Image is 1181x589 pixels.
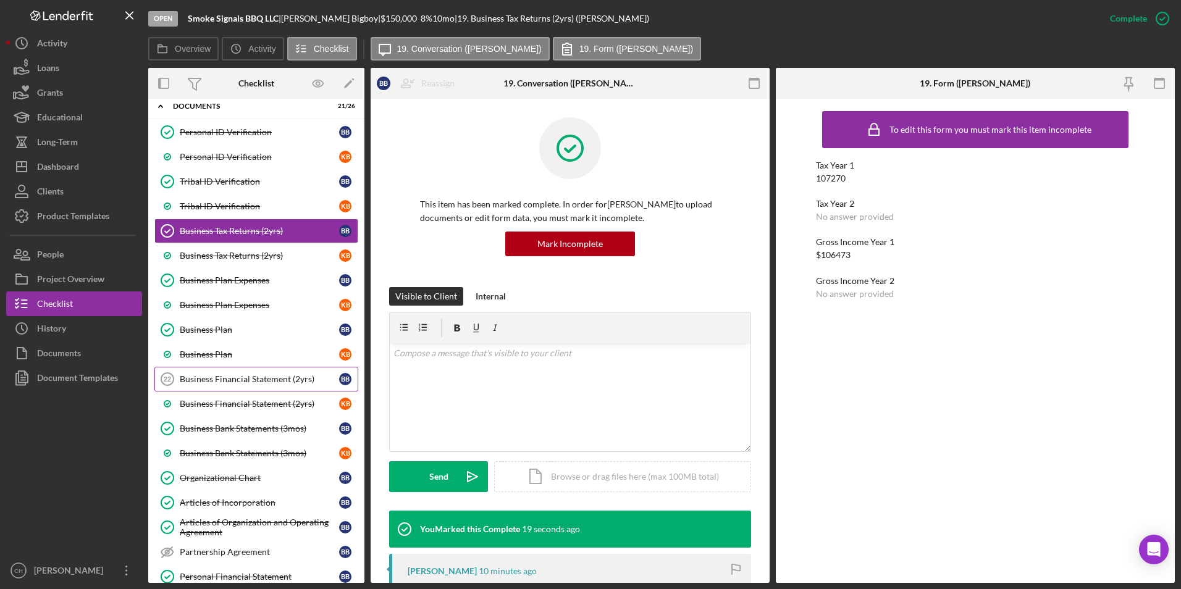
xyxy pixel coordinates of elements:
button: Activity [6,31,142,56]
div: Open [148,11,178,27]
div: Tribal ID Verification [180,177,339,186]
div: No answer provided [816,289,894,299]
a: Business Bank Statements (3mos)BB [154,416,358,441]
a: Checklist [6,291,142,316]
div: Business Tax Returns (2yrs) [180,226,339,236]
div: B B [339,126,351,138]
div: 8 % [421,14,432,23]
button: Activity [222,37,284,61]
div: $106473 [816,250,851,260]
a: Business Tax Returns (2yrs)KB [154,243,358,268]
div: B B [339,422,351,435]
div: No answer provided [816,212,894,222]
div: B B [339,175,351,188]
div: B B [339,225,351,237]
button: Documents [6,341,142,366]
div: Tax Year 1 [816,161,1135,170]
div: B B [339,521,351,533]
a: Business Financial Statement (2yrs)KB [154,391,358,416]
div: Send [429,461,448,492]
div: Loans [37,56,59,83]
a: Business Plan ExpensesBB [154,268,358,293]
div: Tax Year 2 [816,199,1135,209]
a: 22Business Financial Statement (2yrs)BB [154,367,358,391]
div: Tribal ID Verification [180,201,339,211]
div: Product Templates [37,204,109,232]
a: Business Bank Statements (3mos)KB [154,441,358,466]
a: History [6,316,142,341]
div: B B [339,373,351,385]
div: K B [339,151,351,163]
button: Loans [6,56,142,80]
div: Visible to Client [395,287,457,306]
div: Long-Term [37,130,78,157]
div: Complete [1110,6,1147,31]
button: People [6,242,142,267]
b: Smoke Signals BBQ LLC [188,13,279,23]
a: Business PlanKB [154,342,358,367]
button: Send [389,461,488,492]
button: Complete [1098,6,1175,31]
div: Business Plan [180,325,339,335]
div: Articles of Organization and Operating Agreement [180,517,339,537]
div: Gross Income Year 2 [816,276,1135,286]
div: Educational [37,105,83,133]
div: History [37,316,66,344]
div: Activity [37,31,67,59]
div: B B [339,546,351,558]
div: K B [339,398,351,410]
div: Document Templates [37,366,118,393]
div: Grants [37,80,63,108]
div: B B [339,496,351,509]
div: 21 / 26 [333,102,355,110]
div: Documents [173,102,324,110]
div: [PERSON_NAME] [408,566,477,576]
div: 10 mo [432,14,455,23]
button: Grants [6,80,142,105]
label: 19. Conversation ([PERSON_NAME]) [397,44,542,54]
div: Partnership Agreement [180,547,339,557]
button: Internal [469,287,512,306]
div: K B [339,348,351,361]
div: Personal ID Verification [180,127,339,137]
button: 19. Form ([PERSON_NAME]) [553,37,701,61]
a: Tribal ID VerificationBB [154,169,358,194]
button: Product Templates [6,204,142,228]
div: Gross Income Year 1 [816,237,1135,247]
a: Articles of IncorporationBB [154,490,358,515]
button: Clients [6,179,142,204]
a: Educational [6,105,142,130]
button: BBReassign [371,71,467,96]
div: 19. Conversation ([PERSON_NAME]) [503,78,636,88]
div: B B [377,77,390,90]
div: Business Financial Statement (2yrs) [180,399,339,409]
button: Long-Term [6,130,142,154]
button: Overview [148,37,219,61]
div: Business Tax Returns (2yrs) [180,251,339,261]
div: Business Plan Expenses [180,275,339,285]
div: K B [339,447,351,459]
text: CH [14,567,23,574]
div: Dashboard [37,154,79,182]
a: Business PlanBB [154,317,358,342]
div: K B [339,249,351,262]
button: Document Templates [6,366,142,390]
div: 19. Form ([PERSON_NAME]) [920,78,1030,88]
label: 19. Form ([PERSON_NAME]) [579,44,693,54]
div: Open Intercom Messenger [1139,535,1169,564]
div: Business Plan Expenses [180,300,339,310]
div: People [37,242,64,270]
div: Project Overview [37,267,104,294]
a: Personal ID VerificationBB [154,120,358,144]
a: Tribal ID VerificationKB [154,194,358,219]
button: Project Overview [6,267,142,291]
div: Internal [476,287,506,306]
div: Mark Incomplete [537,232,603,256]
